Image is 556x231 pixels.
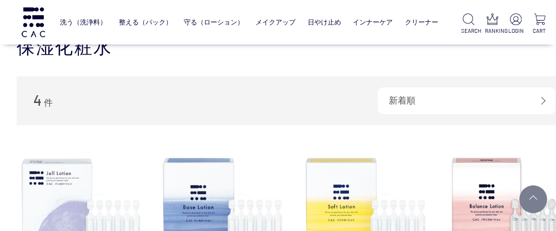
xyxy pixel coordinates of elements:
p: RANKING [485,27,500,35]
span: 4 [33,91,42,109]
a: LOGIN [508,13,523,35]
p: SEARCH [461,27,476,35]
div: 新着順 [378,87,555,114]
a: SEARCH [461,13,476,35]
a: 洗う（洗浄料） [60,11,107,34]
a: 日やけ止め [308,11,341,34]
a: 守る（ローション） [184,11,244,34]
a: メイクアップ [256,11,295,34]
a: 整える（パック） [119,11,172,34]
p: LOGIN [508,27,523,35]
a: CART [532,13,547,35]
p: CART [532,27,547,35]
a: クリーナー [405,11,438,34]
img: logo [20,7,47,38]
span: 件 [44,98,53,107]
a: RANKING [485,13,500,35]
a: インナーケア [353,11,393,34]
